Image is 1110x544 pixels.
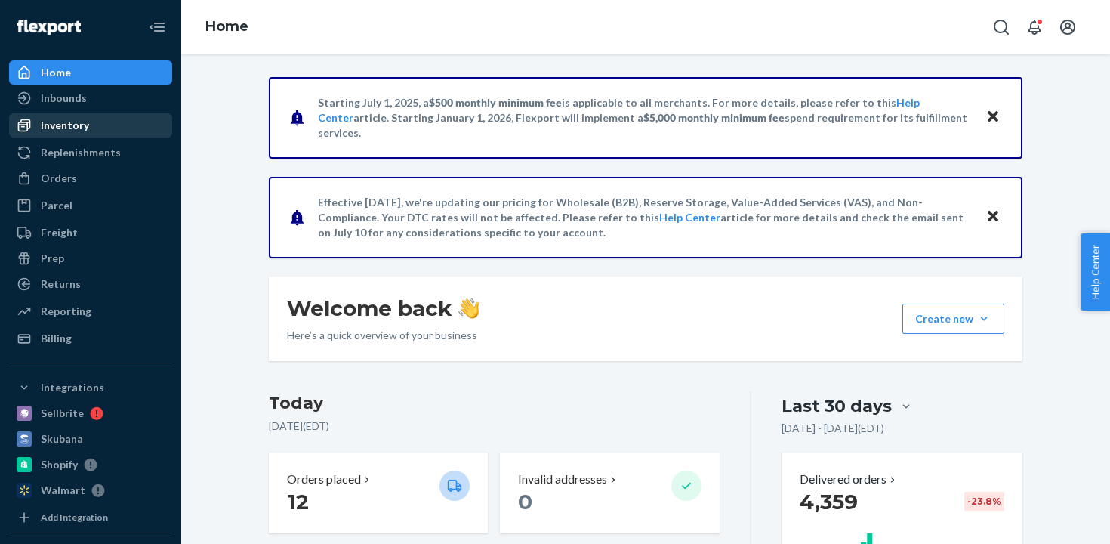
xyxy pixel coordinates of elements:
[41,457,78,472] div: Shopify
[9,508,172,527] a: Add Integration
[9,326,172,351] a: Billing
[518,471,607,488] p: Invalid addresses
[9,401,172,425] a: Sellbrite
[41,118,89,133] div: Inventory
[1081,233,1110,311] button: Help Center
[287,471,361,488] p: Orders placed
[41,251,64,266] div: Prep
[17,20,81,35] img: Flexport logo
[782,394,892,418] div: Last 30 days
[41,304,91,319] div: Reporting
[41,380,104,395] div: Integrations
[643,111,785,124] span: $5,000 monthly minimum fee
[32,11,86,24] span: Support
[318,95,971,141] p: Starting July 1, 2025, a is applicable to all merchants. For more details, please refer to this a...
[41,198,72,213] div: Parcel
[1053,12,1083,42] button: Open account menu
[983,107,1003,128] button: Close
[983,206,1003,228] button: Close
[9,478,172,502] a: Walmart
[9,453,172,477] a: Shopify
[9,299,172,323] a: Reporting
[9,221,172,245] a: Freight
[986,12,1016,42] button: Open Search Box
[318,195,971,240] p: Effective [DATE], we're updating our pricing for Wholesale (B2B), Reserve Storage, Value-Added Se...
[205,18,248,35] a: Home
[9,113,172,138] a: Inventory
[41,65,71,80] div: Home
[9,427,172,451] a: Skubana
[269,391,720,416] h3: Today
[9,272,172,296] a: Returns
[41,91,87,106] div: Inbounds
[9,86,172,110] a: Inbounds
[287,295,479,322] h1: Welcome back
[1019,12,1050,42] button: Open notifications
[800,489,858,515] span: 4,359
[41,277,81,292] div: Returns
[782,421,884,436] p: [DATE] - [DATE] ( EDT )
[659,211,720,224] a: Help Center
[9,141,172,165] a: Replenishments
[41,431,83,447] div: Skubana
[41,331,72,346] div: Billing
[902,304,1004,334] button: Create new
[41,145,121,160] div: Replenishments
[9,193,172,218] a: Parcel
[269,453,488,533] button: Orders placed 12
[9,60,172,85] a: Home
[41,511,108,524] div: Add Integration
[500,453,719,533] button: Invalid addresses 0
[429,96,562,109] span: $500 monthly minimum fee
[41,483,85,498] div: Walmart
[269,419,720,434] p: [DATE] ( EDT )
[287,328,479,343] p: Here’s a quick overview of your business
[9,166,172,190] a: Orders
[142,12,172,42] button: Close Navigation
[287,489,309,515] span: 12
[41,171,77,186] div: Orders
[518,489,532,515] span: 0
[9,376,172,400] button: Integrations
[964,492,1004,511] div: -23.8 %
[193,5,261,49] ol: breadcrumbs
[458,298,479,319] img: hand-wave emoji
[800,471,899,488] button: Delivered orders
[9,246,172,270] a: Prep
[41,225,78,240] div: Freight
[41,406,84,421] div: Sellbrite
